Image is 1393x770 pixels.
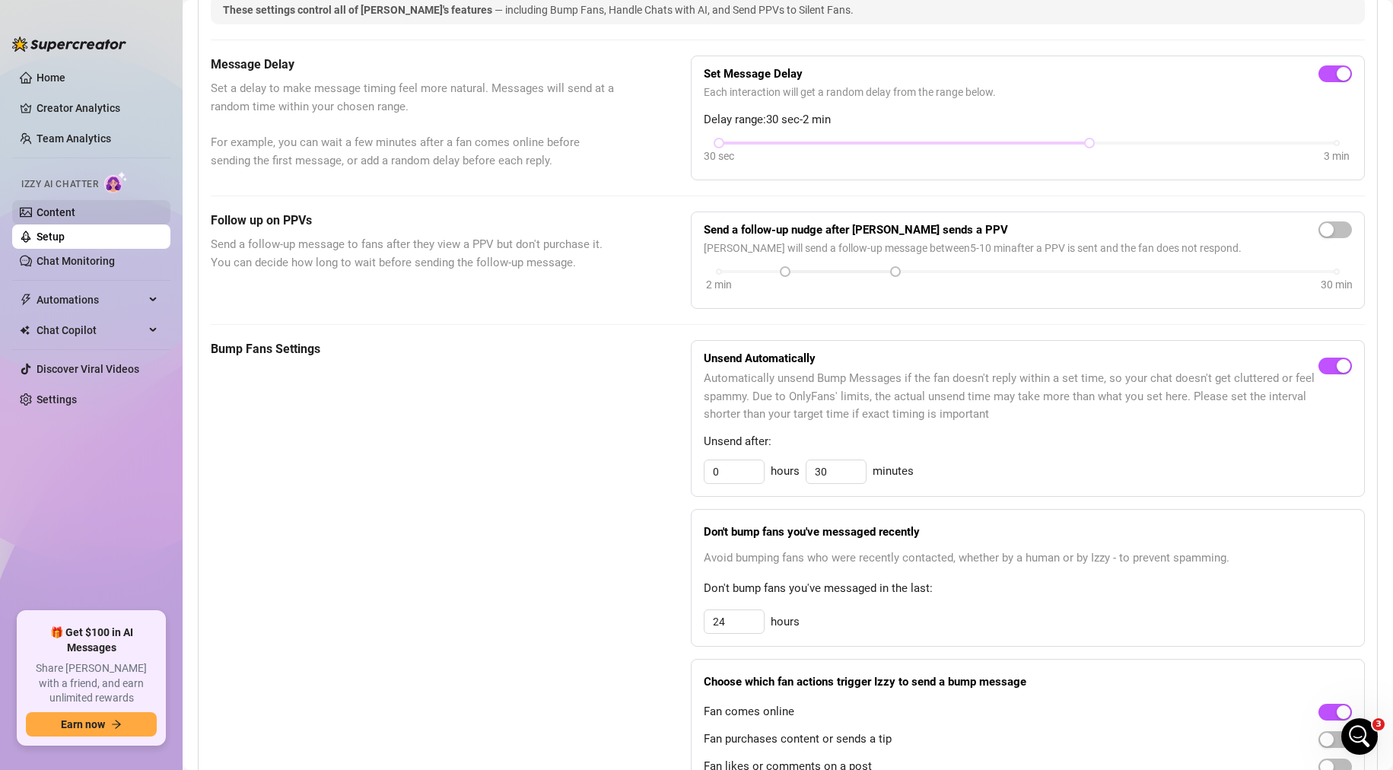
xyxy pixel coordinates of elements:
[104,171,128,193] img: AI Chatter
[211,212,615,230] h5: Follow up on PPVs
[704,352,816,365] strong: Unsend Automatically
[704,370,1318,424] span: Automatically unsend Bump Messages if the fan doesn't reply within a set time, so your chat doesn...
[71,368,86,383] img: Profile image for Giselle
[12,401,250,509] div: So sorry this happened, and thank you for taking the time to share the details we requested. I’m ...
[706,276,732,293] div: 2 min
[771,613,800,632] span: hours
[238,6,267,35] button: Home
[37,393,77,406] a: Settings
[771,463,800,481] span: hours
[12,37,126,52] img: logo-BBDzfeDw.svg
[704,730,892,749] span: Fan purchases content or sends a tip
[37,318,145,342] span: Chat Copilot
[1324,148,1350,164] div: 3 min
[12,320,292,366] div: Athena says…
[704,549,1352,568] span: Avoid bumping fans who were recently contacted, whether by a human or by Izzy - to prevent spamming.
[223,4,495,16] span: These settings control all of [PERSON_NAME]'s features
[1341,718,1378,755] iframe: Intercom live chat
[24,498,36,511] button: Emoji picker
[26,625,157,655] span: 🎁 Get $100 in AI Messages
[37,132,111,145] a: Team Analytics
[21,177,98,192] span: Izzy AI Chatter
[65,104,151,115] b: [PERSON_NAME]
[189,320,292,354] div: @u318125216
[91,371,126,381] b: Giselle
[704,580,1352,598] span: Don't bump fans you've messaged in the last:
[26,661,157,706] span: Share [PERSON_NAME] with a friend, and earn unlimited rewards
[704,240,1352,256] span: [PERSON_NAME] will send a follow-up message between 5 - 10 min after a PPV is sent and the fan do...
[261,492,285,517] button: Send a message…
[495,4,854,16] span: — including Bump Fans, Handle Chats with AI, and Send PPVs to Silent Fans.
[61,718,105,730] span: Earn now
[704,433,1352,451] span: Unsend after:
[55,231,292,308] div: I ended up unsending these particular messages, but [DATE] when I'm going through messages I will...
[20,294,32,306] span: thunderbolt
[704,111,1352,129] span: Delay range: 30 sec - 2 min
[37,206,75,218] a: Content
[12,135,292,210] div: Ella says…
[1372,718,1385,730] span: 3
[704,84,1352,100] span: Each interaction will get a random delay from the range below.
[12,401,292,542] div: Giselle says…
[37,255,115,267] a: Chat Monitoring
[97,498,109,511] button: Start recording
[37,96,158,120] a: Creator Analytics
[202,329,280,345] div: @u318125216
[13,466,291,492] textarea: Message…
[37,231,65,243] a: Setup
[704,223,1008,237] strong: Send a follow-up nudge after [PERSON_NAME] sends a PPV
[67,240,280,299] div: I ended up unsending these particular messages, but [DATE] when I'm going through messages I will...
[12,100,292,135] div: Ella says…
[37,288,145,312] span: Automations
[704,703,794,721] span: Fan comes online
[211,236,615,272] span: Send a follow-up message to fans after they view a PPV but don't purchase it. You can decide how ...
[704,525,920,539] strong: Don't bump fans you've messaged recently
[24,410,237,500] div: So sorry this happened, and thank you for taking the time to share the details we requested. I’m ...
[37,363,139,375] a: Discover Viral Videos
[12,135,250,198] div: Hi [PERSON_NAME], I'm really sorry about that. Can I get this fan's ID, please?
[211,80,615,170] span: Set a delay to make message timing feel more natural. Messages will send at a random time within ...
[37,72,65,84] a: Home
[704,67,803,81] strong: Set Message Delay
[873,463,914,481] span: minutes
[76,64,280,79] div: here's an example
[704,675,1026,689] strong: Choose which fan actions trigger Izzy to send a bump message
[26,712,157,737] button: Earn nowarrow-right
[267,6,294,33] div: Close
[704,148,734,164] div: 30 sec
[72,498,84,511] button: Upload attachment
[24,144,237,189] div: Hi [PERSON_NAME], I'm really sorry about that. Can I get this fan's ID, please?
[65,103,259,116] div: joined the conversation
[1321,276,1353,293] div: 30 min
[74,19,148,34] p: Active 15h ago
[12,366,292,401] div: Giselle says…
[211,56,615,74] h5: Message Delay
[111,719,122,730] span: arrow-right
[10,6,39,35] button: go back
[46,102,61,117] img: Profile image for Ella
[43,8,68,33] img: Profile image for Giselle
[74,8,114,19] h1: Giselle
[91,369,234,383] div: joined the conversation
[12,231,292,320] div: Athena says…
[20,325,30,336] img: Chat Copilot
[211,340,615,358] h5: Bump Fans Settings
[48,498,60,511] button: Gif picker
[12,210,292,231] div: [DATE]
